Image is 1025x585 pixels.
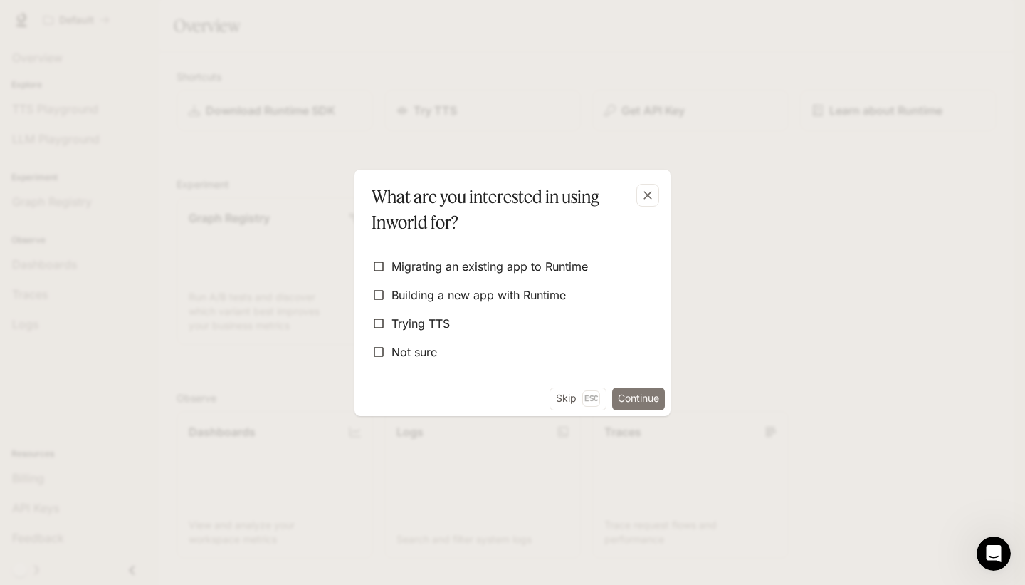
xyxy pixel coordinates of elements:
span: Trying TTS [391,315,450,332]
p: What are you interested in using Inworld for? [372,184,648,235]
button: SkipEsc [550,388,606,410]
span: Not sure [391,343,437,361]
p: Esc [582,390,600,406]
iframe: Intercom live chat [977,537,1011,571]
span: Migrating an existing app to Runtime [391,258,588,275]
span: Building a new app with Runtime [391,286,566,304]
button: Continue [612,388,665,410]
